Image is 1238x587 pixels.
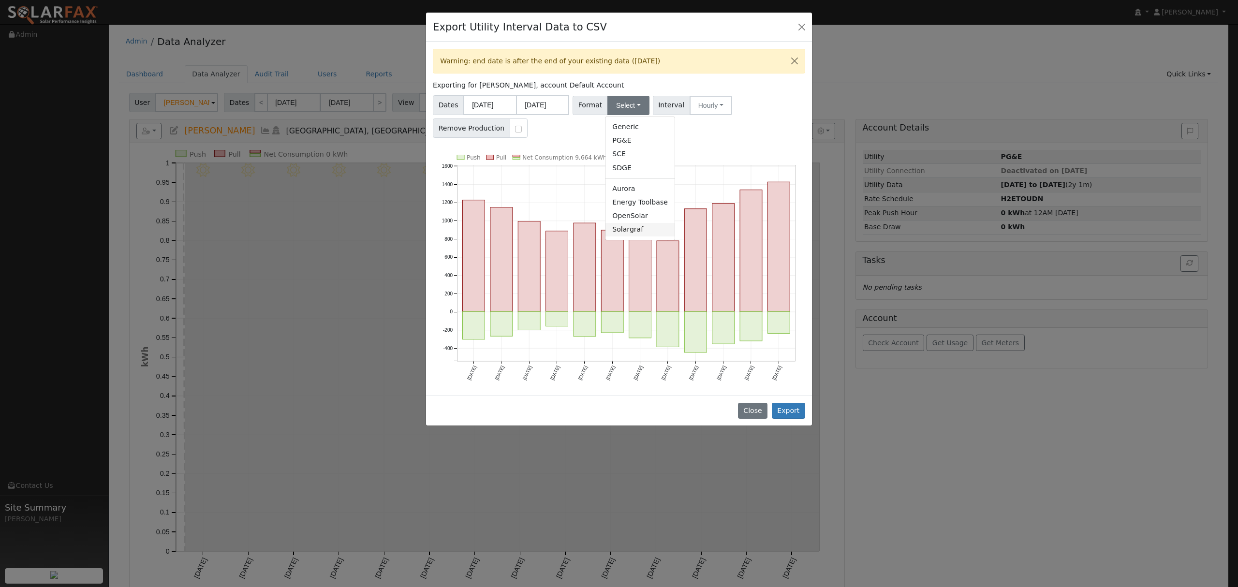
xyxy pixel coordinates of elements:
[433,19,607,35] h4: Export Utility Interval Data to CSV
[463,312,485,339] rect: onclick=""
[601,230,623,312] rect: onclick=""
[442,218,453,223] text: 1000
[546,312,568,326] rect: onclick=""
[605,161,675,175] a: SDGE
[444,273,453,278] text: 400
[518,221,540,312] rect: onclick=""
[712,312,735,344] rect: onclick=""
[549,365,560,381] text: [DATE]
[574,312,596,337] rect: onclick=""
[444,236,453,242] text: 800
[771,365,782,381] text: [DATE]
[433,118,510,138] span: Remove Production
[433,95,464,115] span: Dates
[522,365,533,381] text: [DATE]
[433,80,624,90] label: Exporting for [PERSON_NAME], account Default Account
[768,312,790,334] rect: onclick=""
[605,147,675,161] a: SCE
[605,134,675,147] a: PG&E
[605,182,675,195] a: Aurora
[772,403,805,419] button: Export
[629,312,651,338] rect: onclick=""
[629,207,651,312] rect: onclick=""
[442,200,453,205] text: 1200
[716,365,727,381] text: [DATE]
[605,365,616,381] text: [DATE]
[518,312,540,330] rect: onclick=""
[740,190,762,312] rect: onclick=""
[744,365,755,381] text: [DATE]
[467,154,481,161] text: Push
[546,231,568,312] rect: onclick=""
[607,96,649,115] button: Select
[784,49,805,73] button: Close
[573,96,608,115] span: Format
[657,241,679,312] rect: onclick=""
[494,365,505,381] text: [DATE]
[442,163,453,169] text: 1600
[574,223,596,311] rect: onclick=""
[522,154,606,161] text: Net Consumption 9,664 kWh
[795,20,809,33] button: Close
[684,209,707,312] rect: onclick=""
[712,204,735,312] rect: onclick=""
[657,312,679,347] rect: onclick=""
[450,309,453,314] text: 0
[443,346,453,351] text: -400
[463,200,485,312] rect: onclick=""
[740,312,762,341] rect: onclick=""
[443,327,453,333] text: -200
[442,182,453,187] text: 1400
[466,365,477,381] text: [DATE]
[768,182,790,311] rect: onclick=""
[661,365,672,381] text: [DATE]
[688,365,699,381] text: [DATE]
[690,96,732,115] button: Hourly
[605,120,675,134] a: Generic
[601,312,623,333] rect: onclick=""
[433,49,805,73] div: Warning: end date is after the end of your existing data ([DATE])
[633,365,644,381] text: [DATE]
[496,154,507,161] text: Pull
[490,312,513,337] rect: onclick=""
[605,209,675,222] a: OpenSolar
[605,195,675,209] a: Energy Toolbase
[653,96,690,115] span: Interval
[738,403,767,419] button: Close
[444,254,453,260] text: 600
[490,207,513,312] rect: onclick=""
[577,365,589,381] text: [DATE]
[605,223,675,236] a: Solargraf
[684,312,707,352] rect: onclick=""
[444,291,453,296] text: 200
